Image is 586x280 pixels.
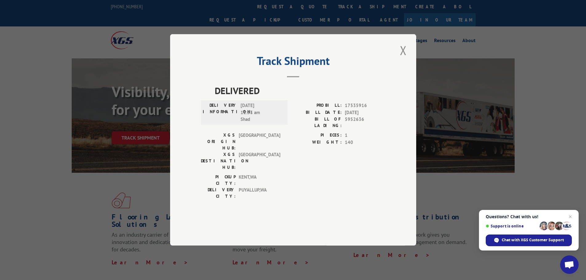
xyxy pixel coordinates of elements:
[239,132,280,152] span: [GEOGRAPHIC_DATA]
[398,42,409,59] button: Close modal
[502,237,564,243] span: Chat with XGS Customer Support
[293,102,342,109] label: PROBILL:
[201,57,385,68] h2: Track Shipment
[241,102,282,123] span: [DATE] 11:33 am Shad
[486,224,537,228] span: Support is online
[293,116,342,129] label: BILL OF LADING:
[486,214,572,219] span: Questions? Chat with us!
[345,109,385,116] span: [DATE]
[201,132,236,152] label: XGS ORIGIN HUB:
[201,174,236,187] label: PICKUP CITY:
[293,109,342,116] label: BILL DATE:
[201,187,236,200] label: DELIVERY CITY:
[239,152,280,171] span: [GEOGRAPHIC_DATA]
[215,84,385,98] span: DELIVERED
[239,174,280,187] span: KENT , WA
[239,187,280,200] span: PUYALLUP , WA
[560,255,579,274] a: Open chat
[203,102,237,123] label: DELIVERY INFORMATION:
[345,102,385,109] span: 17535916
[345,116,385,129] span: 5952636
[293,139,342,146] label: WEIGHT:
[486,235,572,246] span: Chat with XGS Customer Support
[201,152,236,171] label: XGS DESTINATION HUB:
[345,139,385,146] span: 140
[345,132,385,139] span: 1
[293,132,342,139] label: PIECES:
